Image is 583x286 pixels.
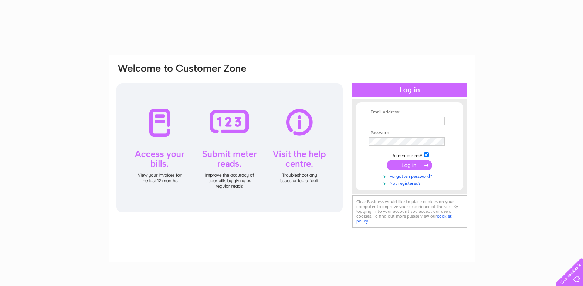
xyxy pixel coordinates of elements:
a: Not registered? [369,179,452,186]
input: Submit [387,160,432,170]
a: cookies policy [356,214,452,224]
th: Email Address: [367,110,452,115]
div: Clear Business would like to place cookies on your computer to improve your experience of the sit... [352,195,467,228]
a: Forgotten password? [369,172,452,179]
th: Password: [367,130,452,136]
td: Remember me? [367,151,452,159]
